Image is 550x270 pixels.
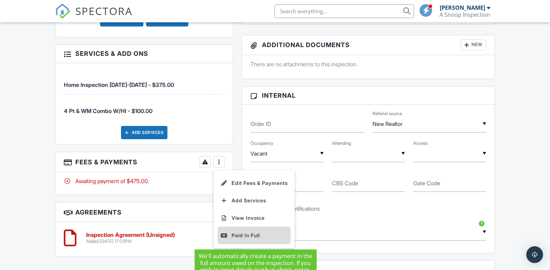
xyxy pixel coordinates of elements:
label: CBS Code [332,179,358,187]
h3: Internal [242,87,495,105]
h6: Inspection Agreement (Unsigned) [86,232,175,238]
h3: Additional Documents [242,35,495,55]
div: New [461,39,486,51]
div: Added [DATE] 17:03PM [86,239,175,244]
img: The Best Home Inspection Software - Spectora [55,3,70,19]
a: SPECTORA [55,9,133,24]
span: Home Inspection [DATE]-[DATE] - $375.00 [64,81,174,88]
div: Add Services [121,126,167,139]
a: Inspection Agreement (Unsigned) Added [DATE] 17:03PM [86,232,175,244]
div: [PERSON_NAME] [440,4,485,11]
h3: Fees & Payments [55,152,233,172]
label: Gate Code [413,179,440,187]
div: Open Intercom Messenger [526,246,543,263]
div: A Snoop Inspection [439,11,490,18]
label: Access [413,140,428,147]
span: 4 Pt & WM Combo W/HI - $100.00 [64,107,152,114]
input: Gate Code [413,175,486,192]
input: CBS Code [332,175,405,192]
label: Occupancy [250,140,273,147]
h3: Services & Add ons [55,45,233,63]
li: Service: 4 Pt & WM Combo W/HI [64,95,225,120]
input: Search everything... [274,4,414,18]
p: There are no attachments to this inspection. [250,60,486,68]
label: Referral source [372,111,402,117]
div: Awaiting payment of $475.00. [64,177,225,185]
span: SPECTORA [75,3,133,18]
label: Order ID [250,120,271,128]
li: Service: Home Inspection 1001-2000 [64,68,225,95]
h3: Agreements [55,202,233,222]
label: Attending [332,140,351,147]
